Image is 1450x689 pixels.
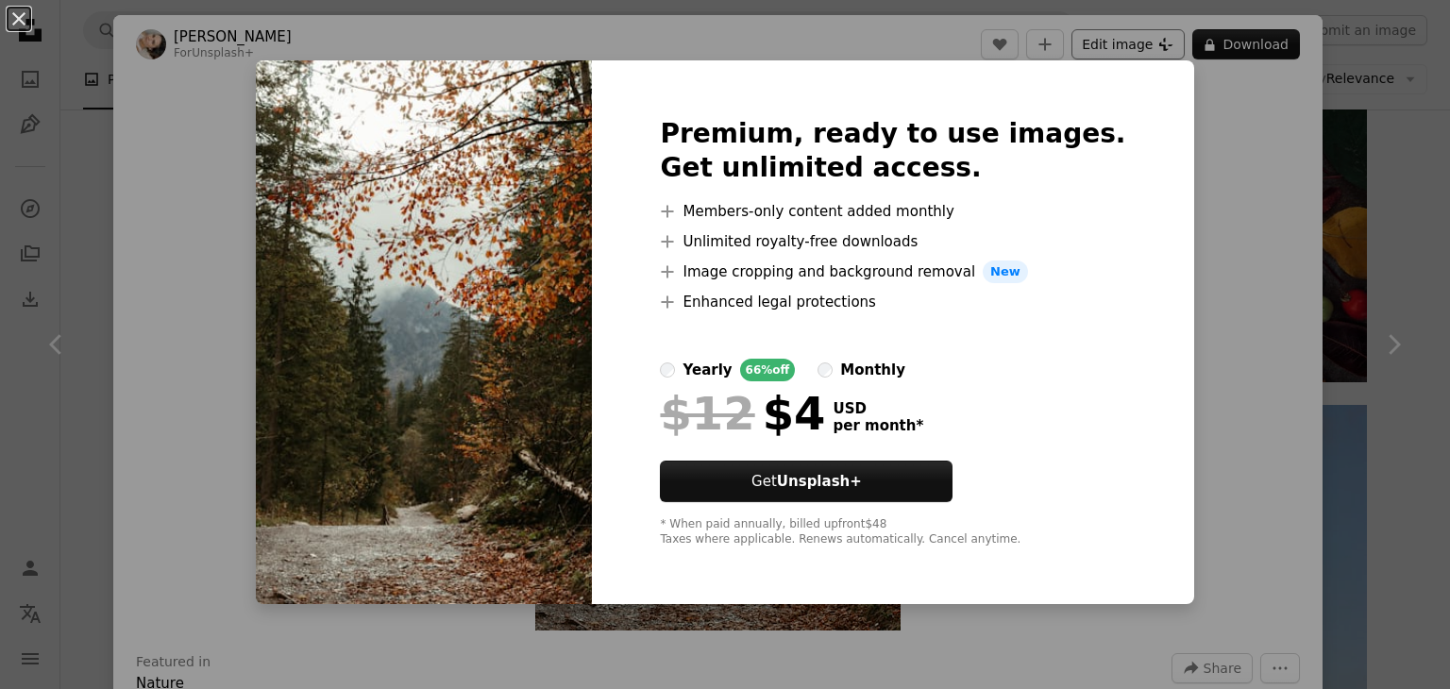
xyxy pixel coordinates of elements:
span: New [983,260,1028,283]
div: * When paid annually, billed upfront $48 Taxes where applicable. Renews automatically. Cancel any... [660,517,1125,547]
li: Image cropping and background removal [660,260,1125,283]
button: GetUnsplash+ [660,461,953,502]
input: monthly [818,362,833,378]
span: USD [833,400,923,417]
span: $12 [660,389,754,438]
div: monthly [840,359,905,381]
div: 66% off [740,359,796,381]
strong: Unsplash+ [777,473,862,490]
span: per month * [833,417,923,434]
li: Members-only content added monthly [660,200,1125,223]
li: Enhanced legal protections [660,291,1125,313]
div: yearly [683,359,732,381]
input: yearly66%off [660,362,675,378]
li: Unlimited royalty-free downloads [660,230,1125,253]
div: $4 [660,389,825,438]
h2: Premium, ready to use images. Get unlimited access. [660,117,1125,185]
img: premium_photo-1698350496164-18a2c16a7b02 [256,60,592,604]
